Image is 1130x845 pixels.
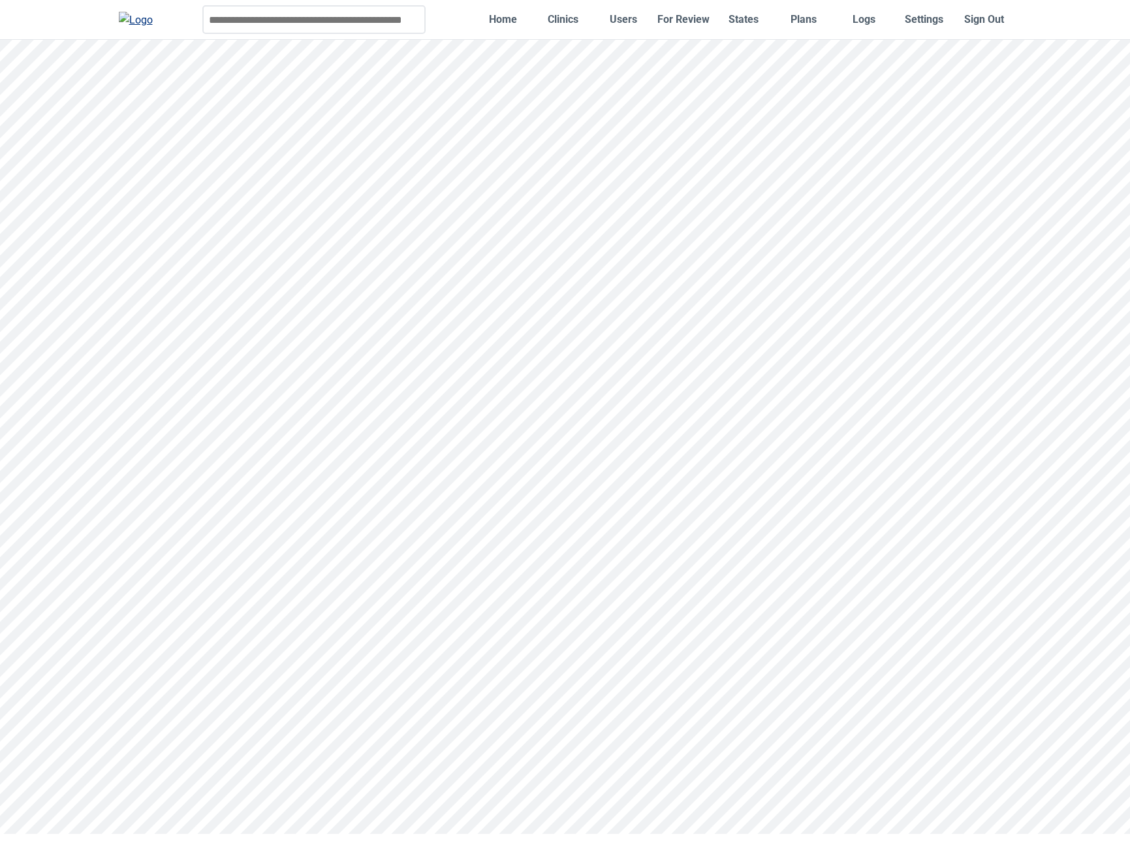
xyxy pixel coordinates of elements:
[596,3,651,35] a: Users
[896,3,951,35] a: Settings
[476,3,531,35] a: Home
[716,3,771,35] a: States
[776,3,831,35] a: Plans
[656,3,711,35] a: For Review
[956,3,1011,35] button: Sign Out
[836,3,891,35] a: Logs
[119,12,153,28] img: Logo
[536,3,591,35] a: Clinics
